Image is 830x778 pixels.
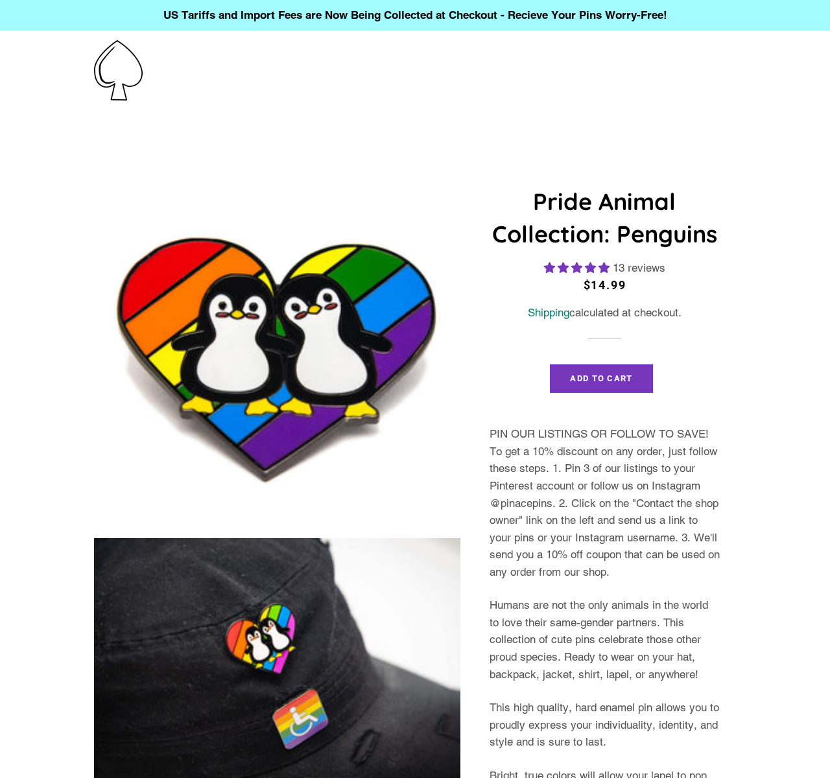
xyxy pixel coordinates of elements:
a: Shipping [528,306,569,319]
span: $14.99 [584,278,626,292]
img: Penguins Pride Animal Collection Enamel Pin Badge Rainbow LGBTQ Gift For Him/Her - Pin Ace [94,162,460,528]
span: Add to Cart [570,373,632,383]
p: Humans are not the only animals in the world to love their same-gender partners. This collection ... [490,596,720,683]
span: 13 reviews [613,261,665,274]
img: Pin-Ace [94,40,143,100]
button: Add to Cart [550,364,652,393]
div: calculated at checkout. [490,304,720,322]
p: This high quality, hard enamel pin allows you to proudly express your individuality, identity, an... [490,699,720,751]
p: PIN OUR LISTINGS OR FOLLOW TO SAVE! To get a 10% discount on any order, just follow these steps. ... [490,425,720,580]
h1: Pride Animal Collection: Penguins [490,185,720,251]
span: 5.00 stars [544,261,613,274]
